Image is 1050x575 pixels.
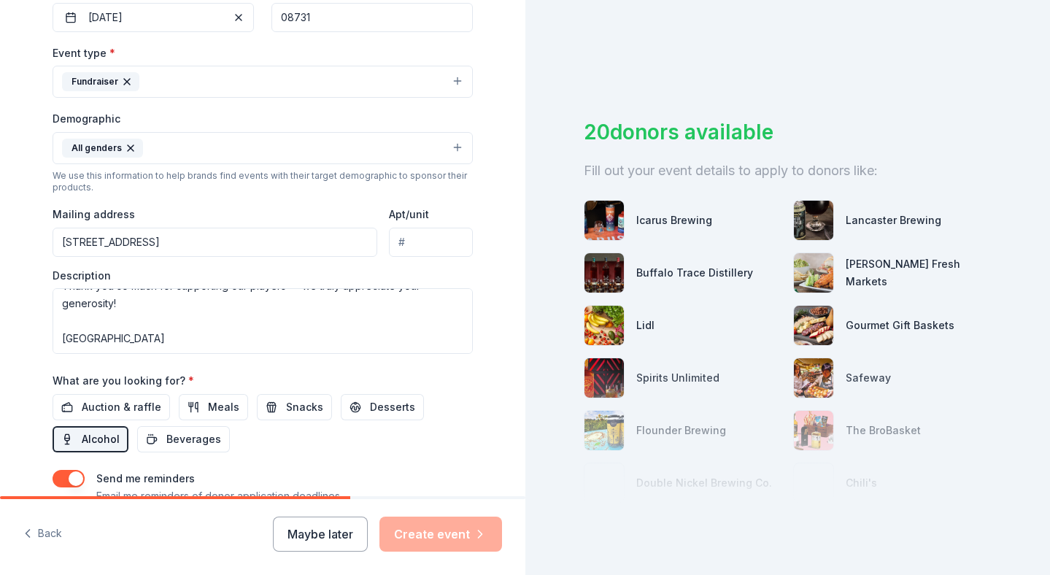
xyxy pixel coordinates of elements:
span: Alcohol [82,431,120,448]
button: Desserts [341,394,424,420]
button: All genders [53,132,473,164]
div: 20 donors available [584,117,992,147]
div: [PERSON_NAME] Fresh Markets [846,255,992,290]
div: Fill out your event details to apply to donors like: [584,159,992,182]
label: Description [53,269,111,283]
img: photo for Murphy's Fresh Markets [794,253,833,293]
label: Event type [53,46,115,61]
span: Desserts [370,398,415,416]
div: All genders [62,139,143,158]
div: Lidl [636,317,655,334]
span: Auction & raffle [82,398,161,416]
img: photo for Icarus Brewing [584,201,624,240]
textarea: Our Lacey Soccer team Renegades is excited to be participating in a basket raffle to help raise f... [53,288,473,354]
button: Snacks [257,394,332,420]
div: Gourmet Gift Baskets [846,317,954,334]
input: 12345 (U.S. only) [271,3,473,32]
img: photo for Lidl [584,306,624,345]
p: Email me reminders of donor application deadlines [96,487,340,505]
label: What are you looking for? [53,374,194,388]
button: Back [23,519,62,549]
button: Alcohol [53,426,128,452]
button: Meals [179,394,248,420]
button: Fundraiser [53,66,473,98]
input: Enter a US address [53,228,377,257]
div: Icarus Brewing [636,212,712,229]
div: Buffalo Trace Distillery [636,264,753,282]
div: Lancaster Brewing [846,212,941,229]
label: Demographic [53,112,120,126]
label: Send me reminders [96,472,195,485]
span: Beverages [166,431,221,448]
label: Apt/unit [389,207,429,222]
button: Auction & raffle [53,394,170,420]
button: Maybe later [273,517,368,552]
label: Mailing address [53,207,135,222]
div: We use this information to help brands find events with their target demographic to sponsor their... [53,170,473,193]
span: Snacks [286,398,323,416]
div: Fundraiser [62,72,139,91]
input: # [389,228,473,257]
span: Meals [208,398,239,416]
img: photo for Lancaster Brewing [794,201,833,240]
button: [DATE] [53,3,254,32]
img: photo for Gourmet Gift Baskets [794,306,833,345]
img: photo for Buffalo Trace Distillery [584,253,624,293]
button: Beverages [137,426,230,452]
